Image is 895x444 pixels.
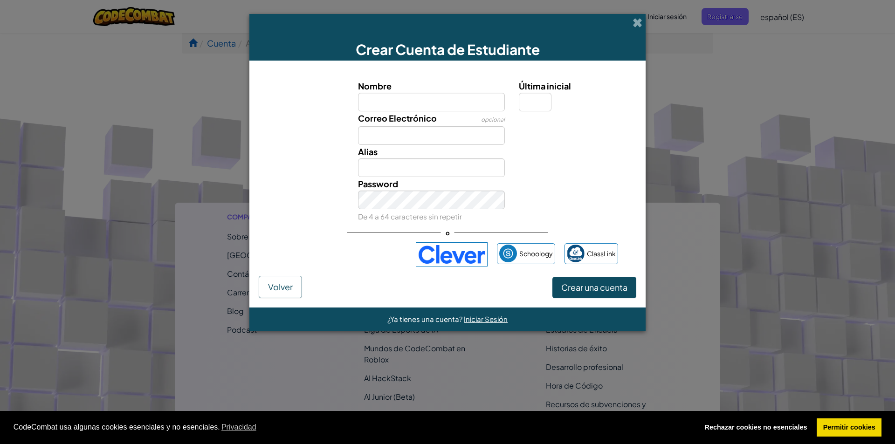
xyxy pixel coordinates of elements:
[272,244,411,265] iframe: Botón Iniciar sesión con Google
[519,81,571,91] span: Última inicial
[416,242,488,266] img: clever-logo-blue.png
[519,247,553,260] span: Schoology
[499,245,517,262] img: schoology.png
[387,314,464,323] span: ¿Ya tienes una cuenta?
[358,113,437,123] span: Correo Electrónico
[358,146,378,157] span: Alias
[14,420,691,434] span: CodeCombat usa algunas cookies esenciales y no esenciales.
[358,81,392,91] span: Nombre
[561,282,627,293] span: Crear una cuenta
[356,41,540,58] span: Crear Cuenta de Estudiante
[268,281,293,292] span: Volver
[358,178,398,189] span: Password
[552,277,636,298] button: Crear una cuenta
[698,418,813,437] a: deny cookies
[464,314,508,323] a: Iniciar Sesión
[481,116,505,123] span: opcional
[259,276,302,298] button: Volver
[220,420,258,434] a: learn more about cookies
[441,226,454,239] span: o
[587,247,616,260] span: ClassLink
[358,212,462,221] small: De 4 a 64 caracteres sin repetir
[567,245,585,262] img: classlink-logo-small.png
[817,418,881,437] a: allow cookies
